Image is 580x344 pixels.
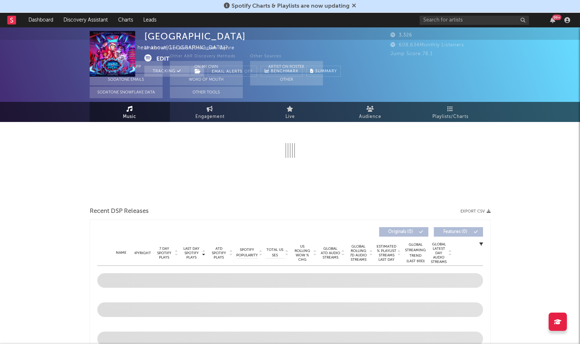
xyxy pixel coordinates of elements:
[244,70,253,74] em: Off
[306,66,341,77] button: Summary
[405,242,427,264] div: Global Streaming Trend (Last 60D)
[209,246,229,260] span: ATD Spotify Plays
[90,74,163,85] button: Sodatone Emails
[58,13,113,27] a: Discovery Assistant
[23,13,58,27] a: Dashboard
[113,13,138,27] a: Charts
[90,102,170,122] a: Music
[261,66,303,77] a: Benchmark
[390,33,412,38] span: 3,326
[292,244,312,262] span: US Rolling WoW % Chg
[330,102,410,122] a: Audience
[170,74,243,85] button: Word Of Mouth
[439,230,472,234] span: Features ( 0 )
[138,13,161,27] a: Leads
[552,15,561,20] div: 99 +
[236,247,258,258] span: Spotify Popularity
[130,251,151,255] span: Copyright
[144,44,243,53] div: Unknown Location | Unknown Genre
[285,112,295,121] span: Live
[155,246,174,260] span: 7 Day Spotify Plays
[170,102,250,122] a: Engagement
[123,112,136,121] span: Music
[349,244,369,262] span: Global Rolling 7D Audio Streams
[170,87,243,98] button: Other Tools
[144,66,190,77] button: Tracking
[359,112,381,121] span: Audience
[315,69,337,73] span: Summary
[430,242,448,264] span: Global Latest Day Audio Streams
[156,54,170,64] button: Edit
[250,102,330,122] a: Live
[420,16,529,25] input: Search for artists
[390,43,464,47] span: 608,634 Monthly Listeners
[379,227,428,237] button: Originals(0)
[250,74,323,85] button: Other
[410,102,491,122] a: Playlists/Charts
[182,246,201,260] span: Last Day Spotify Plays
[231,3,350,9] span: Spotify Charts & Playlists are now updating
[460,209,491,214] button: Export CSV
[208,66,257,77] button: Email AlertsOff
[271,67,299,76] span: Benchmark
[390,51,433,56] span: Jump Score: 76.1
[266,247,284,258] span: Total US SES
[112,250,131,256] div: Name
[352,3,356,9] span: Dismiss
[432,112,468,121] span: Playlists/Charts
[320,246,340,260] span: Global ATD Audio Streams
[144,31,246,42] div: [GEOGRAPHIC_DATA]
[434,227,483,237] button: Features(0)
[90,87,163,98] button: Sodatone Snowflake Data
[550,17,555,23] button: 99+
[377,244,397,262] span: Estimated % Playlist Streams Last Day
[90,207,149,216] span: Recent DSP Releases
[384,230,417,234] span: Originals ( 0 )
[195,112,225,121] span: Engagement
